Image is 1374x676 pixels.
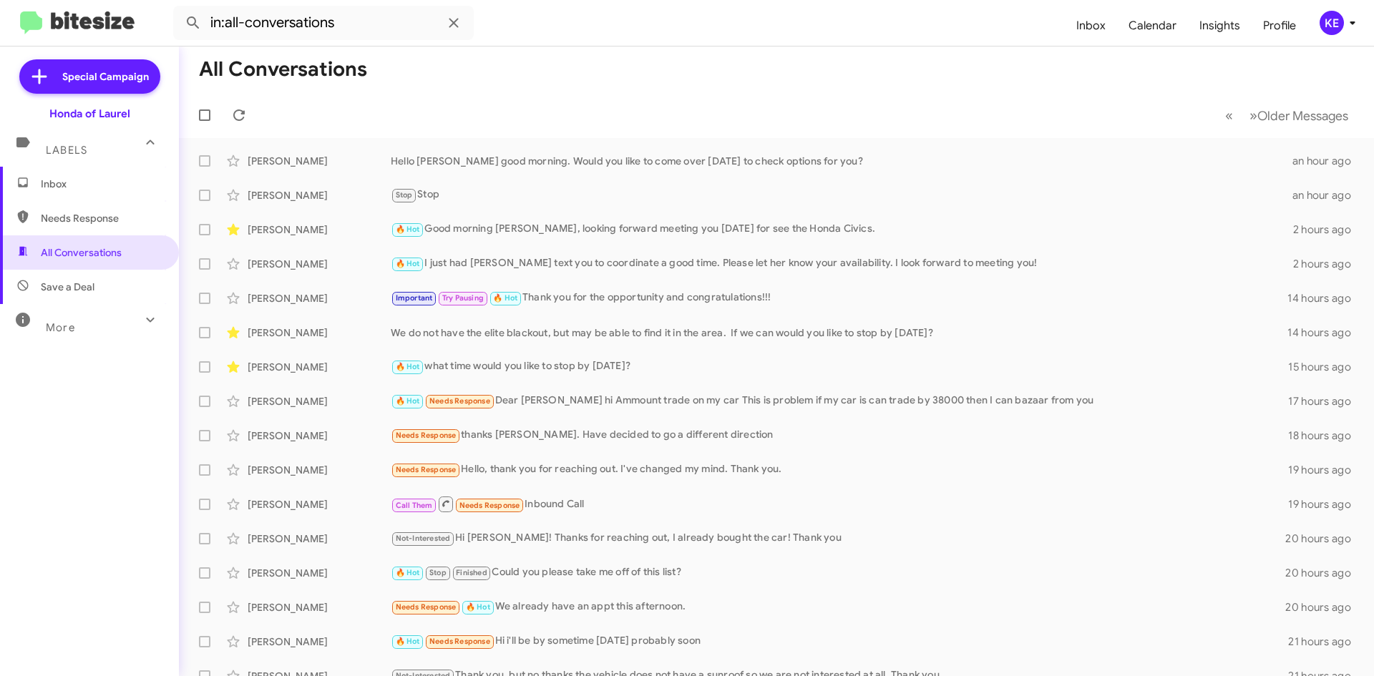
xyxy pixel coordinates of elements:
[396,602,457,612] span: Needs Response
[1285,600,1363,614] div: 20 hours ago
[248,635,391,649] div: [PERSON_NAME]
[391,461,1288,478] div: Hello, thank you for reaching out. I've changed my mind. Thank you.
[396,293,433,303] span: Important
[248,428,391,443] div: [PERSON_NAME]
[1285,566,1363,580] div: 20 hours ago
[41,177,162,191] span: Inbox
[1217,101,1242,130] button: Previous
[493,293,517,303] span: 🔥 Hot
[1252,5,1307,46] a: Profile
[396,190,413,200] span: Stop
[396,568,420,577] span: 🔥 Hot
[442,293,484,303] span: Try Pausing
[1320,11,1344,35] div: KE
[391,154,1292,168] div: Hello [PERSON_NAME] good morning. Would you like to come over [DATE] to check options for you?
[248,566,391,580] div: [PERSON_NAME]
[391,393,1288,409] div: Dear [PERSON_NAME] hi Ammount trade on my car This is problem if my car is can trade by 38000 the...
[199,58,367,81] h1: All Conversations
[391,564,1285,581] div: Could you please take me off of this list?
[1225,107,1233,124] span: «
[396,431,457,440] span: Needs Response
[396,534,451,543] span: Not-Interested
[41,245,122,260] span: All Conversations
[1287,325,1363,340] div: 14 hours ago
[1292,188,1363,202] div: an hour ago
[46,144,87,157] span: Labels
[248,291,391,305] div: [PERSON_NAME]
[1257,108,1348,124] span: Older Messages
[248,188,391,202] div: [PERSON_NAME]
[396,501,433,510] span: Call Them
[391,495,1288,513] div: Inbound Call
[173,6,474,40] input: Search
[1292,154,1363,168] div: an hour ago
[391,358,1288,375] div: what time would you like to stop by [DATE]?
[1241,101,1357,130] button: Next
[19,59,160,94] a: Special Campaign
[248,360,391,374] div: [PERSON_NAME]
[248,257,391,271] div: [PERSON_NAME]
[1288,394,1363,408] div: 17 hours ago
[391,221,1293,237] div: Good morning [PERSON_NAME], looking forward meeting you [DATE] for see the Honda Civics.
[391,599,1285,615] div: We already have an appt this afternoon.
[248,532,391,546] div: [PERSON_NAME]
[396,362,420,371] span: 🔥 Hot
[1065,5,1117,46] a: Inbox
[391,633,1288,650] div: Hi i'll be by sometime [DATE] probably soon
[396,637,420,646] span: 🔥 Hot
[1287,291,1363,305] div: 14 hours ago
[62,69,149,84] span: Special Campaign
[41,211,162,225] span: Needs Response
[41,280,94,294] span: Save a Deal
[396,259,420,268] span: 🔥 Hot
[391,290,1287,306] div: Thank you for the opportunity and congratulations!!!
[1288,428,1363,443] div: 18 hours ago
[466,602,490,612] span: 🔥 Hot
[248,394,391,408] div: [PERSON_NAME]
[1307,11,1358,35] button: KE
[46,321,75,334] span: More
[429,396,490,406] span: Needs Response
[1188,5,1252,46] a: Insights
[391,255,1293,272] div: I just had [PERSON_NAME] text you to coordinate a good time. Please let her know your availabilit...
[248,497,391,511] div: [PERSON_NAME]
[396,465,457,474] span: Needs Response
[391,427,1288,444] div: thanks [PERSON_NAME]. Have decided to go a different direction
[429,568,447,577] span: Stop
[1217,101,1357,130] nav: Page navigation example
[456,568,487,577] span: Finished
[248,325,391,340] div: [PERSON_NAME]
[248,600,391,614] div: [PERSON_NAME]
[1293,257,1363,271] div: 2 hours ago
[391,325,1287,340] div: We do not have the elite blackout, but may be able to find it in the area. If we can would you li...
[391,187,1292,203] div: Stop
[49,107,130,121] div: Honda of Laurel
[248,463,391,477] div: [PERSON_NAME]
[1288,360,1363,374] div: 15 hours ago
[459,501,520,510] span: Needs Response
[1288,463,1363,477] div: 19 hours ago
[1285,532,1363,546] div: 20 hours ago
[396,225,420,234] span: 🔥 Hot
[391,530,1285,547] div: Hi [PERSON_NAME]! Thanks for reaching out, I already bought the car! Thank you
[429,637,490,646] span: Needs Response
[1288,497,1363,511] div: 19 hours ago
[1249,107,1257,124] span: »
[248,222,391,237] div: [PERSON_NAME]
[1288,635,1363,649] div: 21 hours ago
[1293,222,1363,237] div: 2 hours ago
[1117,5,1188,46] a: Calendar
[248,154,391,168] div: [PERSON_NAME]
[396,396,420,406] span: 🔥 Hot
